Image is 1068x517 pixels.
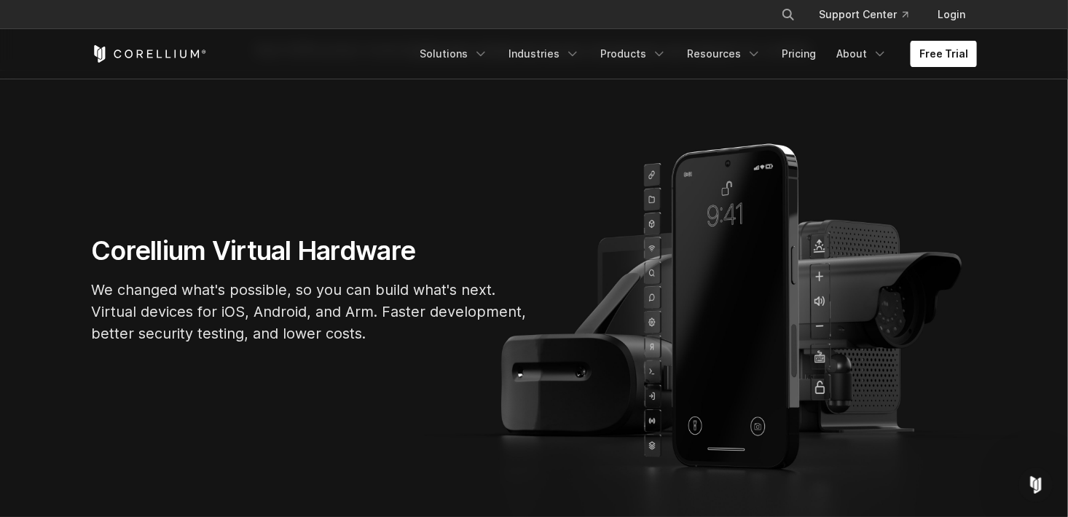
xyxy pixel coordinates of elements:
a: Login [926,1,977,28]
iframe: Intercom live chat [1018,467,1053,502]
h1: Corellium Virtual Hardware [91,234,528,267]
div: Navigation Menu [411,41,977,67]
a: Resources [678,41,770,67]
div: Navigation Menu [763,1,977,28]
a: Products [592,41,675,67]
a: Pricing [773,41,825,67]
a: Free Trial [911,41,977,67]
a: About [828,41,896,67]
a: Corellium Home [91,45,207,63]
a: Support Center [807,1,920,28]
button: Search [775,1,801,28]
a: Solutions [411,41,497,67]
a: Industries [500,41,589,67]
p: We changed what's possible, so you can build what's next. Virtual devices for iOS, Android, and A... [91,279,528,344]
